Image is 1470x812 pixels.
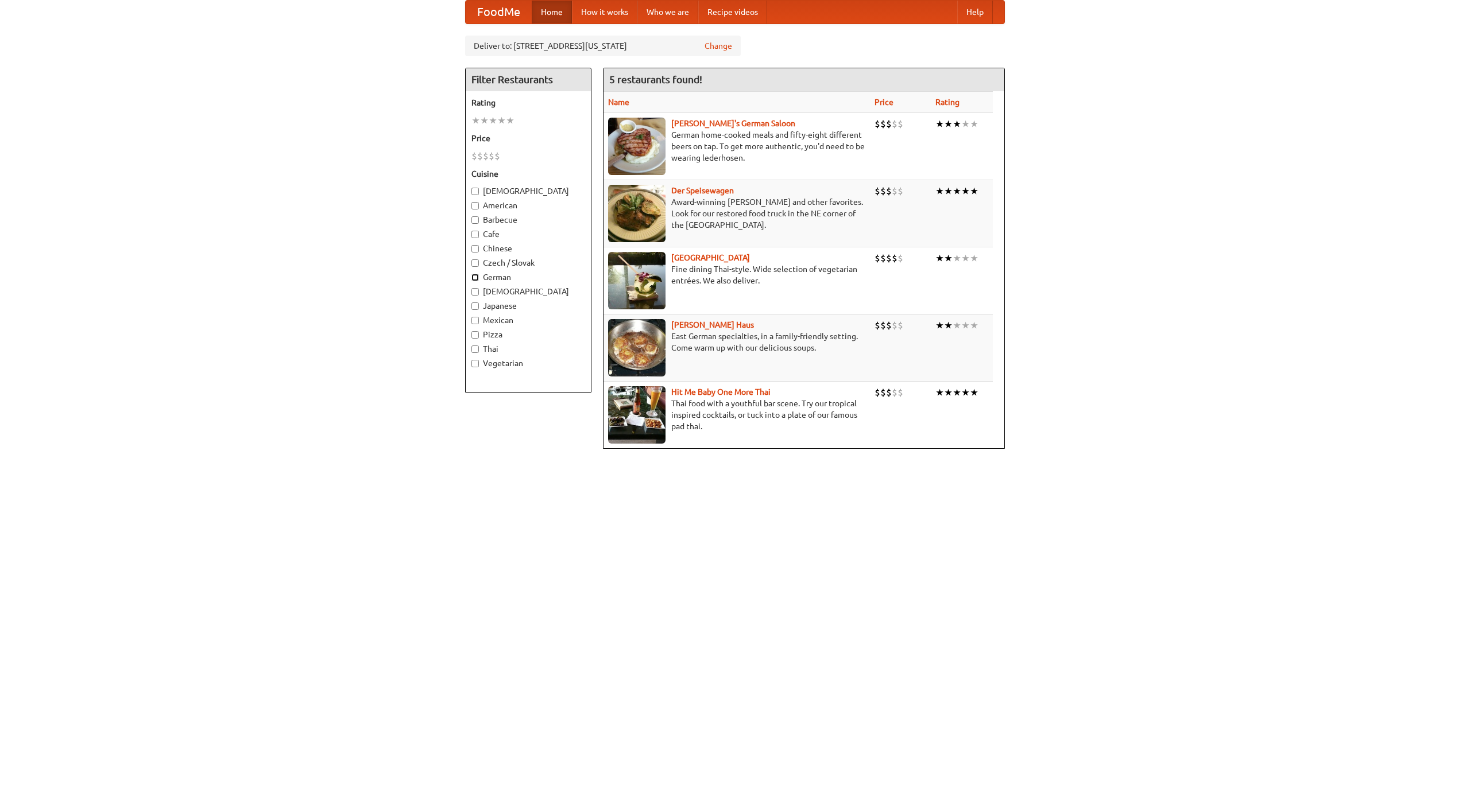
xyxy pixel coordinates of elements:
a: Rating [935,98,960,107]
li: $ [898,118,903,130]
li: $ [875,185,880,197]
a: Who we are [637,1,698,24]
li: ★ [970,118,978,130]
a: Name [608,98,629,107]
input: Chinese [471,245,479,252]
li: $ [892,319,898,332]
label: Barbecue [471,214,585,226]
li: ★ [953,319,961,332]
li: ★ [961,185,970,197]
a: Price [875,98,893,107]
li: ★ [935,319,944,332]
input: German [471,274,479,281]
li: $ [880,386,886,399]
li: ★ [970,252,978,265]
label: German [471,271,585,283]
img: esthers.jpg [608,118,666,175]
li: $ [886,185,892,197]
input: Cafe [471,231,479,238]
label: Thai [471,343,585,355]
li: ★ [471,114,480,127]
a: FoodMe [466,1,532,24]
a: Help [957,1,993,24]
li: $ [898,252,903,265]
img: kohlhaus.jpg [608,319,666,376]
h5: Rating [471,97,585,108]
p: East German specialties, in a family-friendly setting. Come warm up with our delicious soups. [608,331,865,353]
li: ★ [935,252,944,265]
label: [DEMOGRAPHIC_DATA] [471,185,585,197]
a: [PERSON_NAME] Haus [671,320,754,329]
a: [GEOGRAPHIC_DATA] [671,253,750,262]
input: Vegetarian [471,360,479,367]
li: $ [898,185,903,197]
li: $ [471,150,477,162]
img: speisewagen.jpg [608,185,666,242]
div: Deliver to: [STREET_ADDRESS][US_STATE] [465,36,741,56]
img: babythai.jpg [608,386,666,444]
label: American [471,200,585,211]
p: Thai food with a youthful bar scene. Try our tropical inspired cocktails, or tuck into a plate of... [608,398,865,432]
li: $ [494,150,500,162]
li: ★ [497,114,506,127]
label: Japanese [471,300,585,312]
img: satay.jpg [608,252,666,309]
input: Pizza [471,331,479,339]
li: ★ [480,114,489,127]
label: Vegetarian [471,358,585,369]
a: Change [705,40,732,52]
li: ★ [970,185,978,197]
li: ★ [935,185,944,197]
h5: Cuisine [471,168,585,180]
li: $ [892,118,898,130]
a: [PERSON_NAME]'s German Saloon [671,119,795,128]
li: ★ [970,319,978,332]
li: $ [477,150,483,162]
li: $ [489,150,494,162]
li: $ [886,252,892,265]
p: German home-cooked meals and fifty-eight different beers on tap. To get more authentic, you'd nee... [608,129,865,164]
li: $ [880,252,886,265]
a: Recipe videos [698,1,767,24]
a: Hit Me Baby One More Thai [671,387,771,397]
h4: Filter Restaurants [466,68,591,91]
li: $ [875,252,880,265]
li: ★ [944,252,953,265]
li: ★ [961,386,970,399]
label: [DEMOGRAPHIC_DATA] [471,286,585,297]
a: How it works [572,1,637,24]
li: $ [875,386,880,399]
ng-pluralize: 5 restaurants found! [609,74,702,85]
label: Chinese [471,243,585,254]
li: ★ [953,252,961,265]
li: $ [898,386,903,399]
li: ★ [944,386,953,399]
li: $ [880,319,886,332]
label: Mexican [471,314,585,326]
input: Japanese [471,302,479,310]
label: Czech / Slovak [471,257,585,269]
li: $ [892,386,898,399]
li: ★ [506,114,514,127]
b: Der Speisewagen [671,186,734,195]
input: Thai [471,345,479,353]
li: $ [886,319,892,332]
li: $ [880,118,886,130]
li: $ [483,150,489,162]
input: Mexican [471,317,479,324]
input: American [471,202,479,209]
li: $ [886,386,892,399]
li: $ [898,319,903,332]
li: ★ [944,185,953,197]
h5: Price [471,133,585,144]
li: ★ [935,386,944,399]
li: ★ [970,386,978,399]
li: $ [892,185,898,197]
li: ★ [944,319,953,332]
li: ★ [935,118,944,130]
li: ★ [953,185,961,197]
li: $ [875,319,880,332]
